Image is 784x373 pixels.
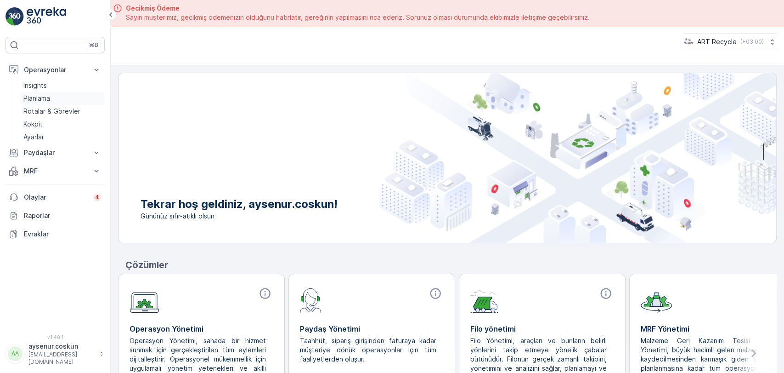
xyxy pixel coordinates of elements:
p: ⌘B [89,41,98,49]
p: Evraklar [24,230,101,239]
p: Planlama [23,94,50,103]
p: 4 [95,194,99,201]
div: AA [8,346,23,361]
p: Ayarlar [23,132,44,142]
button: Operasyonlar [6,61,105,79]
p: Rotalar & Görevler [23,107,80,116]
button: AAaysenur.coskun[EMAIL_ADDRESS][DOMAIN_NAME] [6,342,105,366]
p: Kokpit [23,120,43,129]
img: logo_light-DOdMpM7g.png [27,7,66,26]
p: ( +03:00 ) [740,38,764,46]
a: Insights [20,79,105,92]
img: logo [6,7,24,26]
span: Gecikmiş Ödeme [126,4,590,13]
a: Kokpit [20,118,105,131]
a: Planlama [20,92,105,105]
button: ART Recycle(+03:00) [683,34,777,50]
p: Çözümler [125,258,777,272]
span: Sayın müşterimiz, gecikmiş ödemenizin olduğunu hatırlatır, gereğinin yapılmasını rica ederiz. Sor... [126,13,590,22]
a: Rotalar & Görevler [20,105,105,118]
p: Paydaş Yönetimi [300,323,444,334]
p: Raporlar [24,211,101,220]
button: MRF [6,162,105,180]
p: Filo yönetimi [470,323,614,334]
img: module-icon [641,287,672,313]
p: [EMAIL_ADDRESS][DOMAIN_NAME] [28,351,95,366]
img: module-icon [130,287,159,313]
img: module-icon [470,287,498,313]
a: Ayarlar [20,131,105,143]
a: Olaylar4 [6,188,105,207]
p: Olaylar [24,193,88,202]
p: Taahhüt, sipariş girişinden faturaya kadar müşteriye dönük operasyonlar için tüm faaliyetlerden o... [300,336,436,364]
p: ART Recycle [697,37,737,46]
p: MRF [24,166,86,176]
a: Evraklar [6,225,105,243]
span: v 1.48.1 [6,334,105,340]
p: Paydaşlar [24,148,86,157]
p: Operasyonlar [24,65,86,75]
img: module-icon [300,287,321,313]
img: image_23.png [683,37,694,47]
p: Insights [23,81,47,90]
p: Operasyon Yönetimi [130,323,273,334]
p: aysenur.coskun [28,342,95,351]
a: Raporlar [6,207,105,225]
p: Tekrar hoş geldiniz, aysenur.coskun! [141,197,338,212]
button: Paydaşlar [6,143,105,162]
img: city illustration [379,73,776,243]
span: Gününüz sıfır-atıklı olsun [141,212,338,221]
